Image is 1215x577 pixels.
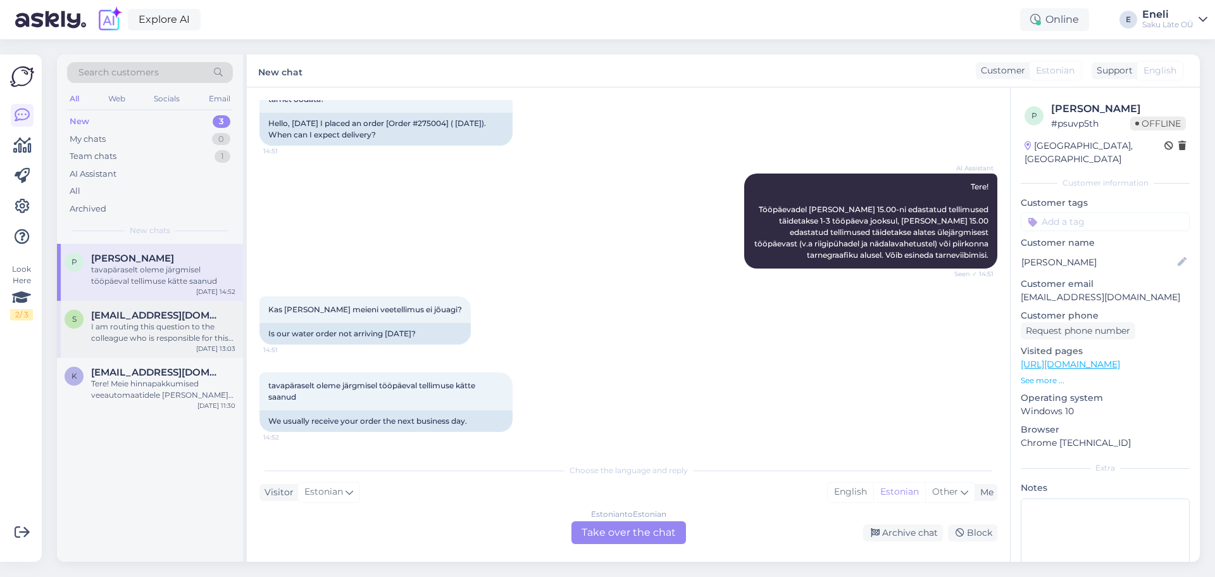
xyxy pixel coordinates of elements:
[70,115,89,128] div: New
[67,91,82,107] div: All
[259,410,513,432] div: We usually receive your order the next business day.
[72,314,77,324] span: s
[91,264,235,287] div: tavapäraselt oleme järgmisel tööpäeval tellimuse kätte saanud
[128,9,201,30] a: Explore AI
[1021,196,1190,210] p: Customer tags
[91,378,235,401] div: Tere! Meie hinnapakkumised veeautomaatidele [PERSON_NAME] on personaalsed ning sõltuvad mudelist,...
[212,133,230,146] div: 0
[213,115,230,128] div: 3
[1021,255,1175,269] input: Add name
[130,225,170,236] span: New chats
[1021,277,1190,291] p: Customer email
[96,6,123,33] img: explore-ai
[1142,10,1207,30] a: EneliSaku Läte OÜ
[1020,8,1089,31] div: Online
[1021,291,1190,304] p: [EMAIL_ADDRESS][DOMAIN_NAME]
[263,345,311,355] span: 14:51
[72,371,77,381] span: k
[259,486,294,499] div: Visitor
[151,91,182,107] div: Socials
[196,344,235,353] div: [DATE] 13:03
[1021,375,1190,386] p: See more ...
[1021,436,1190,450] p: Chrome [TECHNICAL_ID]
[259,323,471,345] div: Is our water order not arriving [DATE]?
[70,168,116,181] div: AI Assistant
[1021,322,1135,339] div: Request phone number
[571,521,686,544] div: Take over the chat
[828,483,873,502] div: English
[1051,101,1186,117] div: [PERSON_NAME]
[1021,481,1190,495] p: Notes
[1051,117,1130,130] div: # psuvp5th
[259,465,997,476] div: Choose the language and reply
[1021,462,1190,474] div: Extra
[263,146,311,156] span: 14:51
[948,524,997,542] div: Block
[1021,309,1190,322] p: Customer phone
[946,163,994,173] span: AI Assistant
[1130,117,1186,130] span: Offline
[304,485,343,499] span: Estonian
[975,486,994,499] div: Me
[10,309,33,320] div: 2 / 3
[91,310,223,321] span: sasrsulev@gmail.com
[1036,64,1075,77] span: Estonian
[1031,111,1037,120] span: p
[70,203,106,215] div: Archived
[72,257,77,267] span: P
[976,64,1025,77] div: Customer
[754,182,990,260] span: Tere! Tööpäevadel [PERSON_NAME] 15.00-ni edastatud tellimused täidetakse 1-3 tööpäeva jooksul, [P...
[206,91,233,107] div: Email
[91,367,223,378] span: ksauto@hot.ee
[268,381,477,402] span: tavapäraselt oleme järgmisel tööpäeval tellimuse kätte saanud
[1021,236,1190,250] p: Customer name
[1021,405,1190,418] p: Windows 10
[215,150,230,163] div: 1
[258,62,302,79] label: New chat
[1025,139,1164,166] div: [GEOGRAPHIC_DATA], [GEOGRAPHIC_DATA]
[70,185,80,198] div: All
[1021,177,1190,189] div: Customer information
[1021,423,1190,436] p: Browser
[91,321,235,344] div: I am routing this question to the colleague who is responsible for this topic. The reply might ta...
[263,433,311,442] span: 14:52
[268,305,462,314] span: Kas [PERSON_NAME] meieni veetellimus ei jõuagi?
[932,486,958,497] span: Other
[1021,345,1190,358] p: Visited pages
[1021,358,1120,370] a: [URL][DOMAIN_NAME]
[1142,10,1193,20] div: Eneli
[70,133,106,146] div: My chats
[591,509,666,520] div: Estonian to Estonian
[1092,64,1133,77] div: Support
[78,66,159,79] span: Search customers
[946,269,994,279] span: Seen ✓ 14:51
[1119,11,1137,29] div: E
[1021,212,1190,231] input: Add a tag
[259,113,513,146] div: Hello, [DATE] I placed an order [Order #275004] ( [DATE]). When can I expect delivery?
[197,401,235,410] div: [DATE] 11:30
[1142,20,1193,30] div: Saku Läte OÜ
[873,483,925,502] div: Estonian
[196,287,235,296] div: [DATE] 14:52
[10,263,33,320] div: Look Here
[70,150,116,163] div: Team chats
[863,524,943,542] div: Archive chat
[106,91,128,107] div: Web
[1143,64,1176,77] span: English
[1021,391,1190,405] p: Operating system
[10,65,34,89] img: Askly Logo
[91,253,174,264] span: Pirjo Lember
